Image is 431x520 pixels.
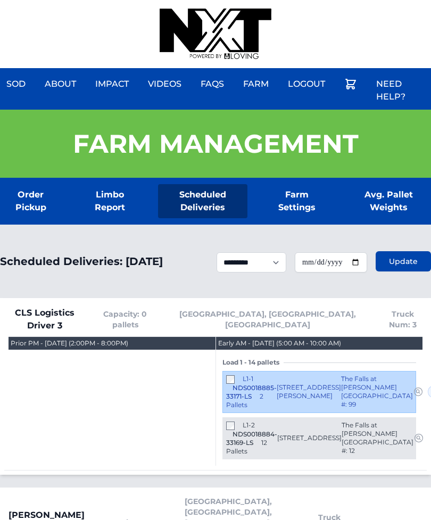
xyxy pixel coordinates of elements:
[160,9,271,60] img: nextdaysod.com Logo
[346,184,431,218] a: Avg. Pallet Weights
[226,439,267,455] span: 12 Pallets
[243,375,253,383] span: L1-1
[38,71,82,97] a: About
[11,339,128,348] div: Prior PM - [DATE] (2:00PM - 8:00PM)
[237,71,275,97] a: Farm
[73,131,359,156] h1: Farm Management
[98,309,152,330] span: Capacity: 0 pallets
[281,71,331,97] a: Logout
[243,421,255,429] span: L1-2
[226,384,277,400] span: NDS0018885-33171-LS
[158,184,247,218] a: Scheduled Deliveries
[341,375,413,409] span: The Falls at [PERSON_NAME][GEOGRAPHIC_DATA] #: 99
[226,430,277,447] span: NDS0018884-33169-LS
[342,421,413,455] span: The Falls at [PERSON_NAME][GEOGRAPHIC_DATA] #: 12
[222,358,284,367] span: Load 1 - 14 pallets
[370,71,431,110] a: Need Help?
[142,71,188,97] a: Videos
[376,251,431,271] button: Update
[169,309,367,330] span: [GEOGRAPHIC_DATA], [GEOGRAPHIC_DATA], [GEOGRAPHIC_DATA]
[277,434,342,442] span: [STREET_ADDRESS]
[89,71,135,97] a: Impact
[384,309,422,330] span: Truck Num: 3
[9,307,81,332] span: CLS Logistics Driver 3
[226,392,263,409] span: 2 Pallets
[79,184,142,218] a: Limbo Report
[389,256,418,267] span: Update
[194,71,230,97] a: FAQs
[264,184,329,218] a: Farm Settings
[218,339,341,348] div: Early AM - [DATE] (5:00 AM - 10:00 AM)
[277,383,341,400] span: [STREET_ADDRESS][PERSON_NAME]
